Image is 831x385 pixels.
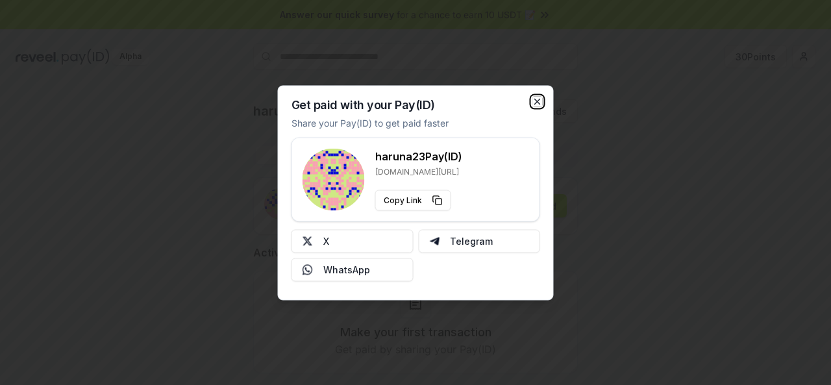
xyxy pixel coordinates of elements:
[291,229,414,253] button: X
[418,229,540,253] button: Telegram
[291,99,435,110] h2: Get paid with your Pay(ID)
[291,116,449,129] p: Share your Pay(ID) to get paid faster
[375,166,462,177] p: [DOMAIN_NAME][URL]
[375,190,451,210] button: Copy Link
[303,236,313,246] img: X
[303,264,313,275] img: Whatsapp
[291,258,414,281] button: WhatsApp
[429,236,440,246] img: Telegram
[375,148,462,164] h3: haruna23 Pay(ID)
